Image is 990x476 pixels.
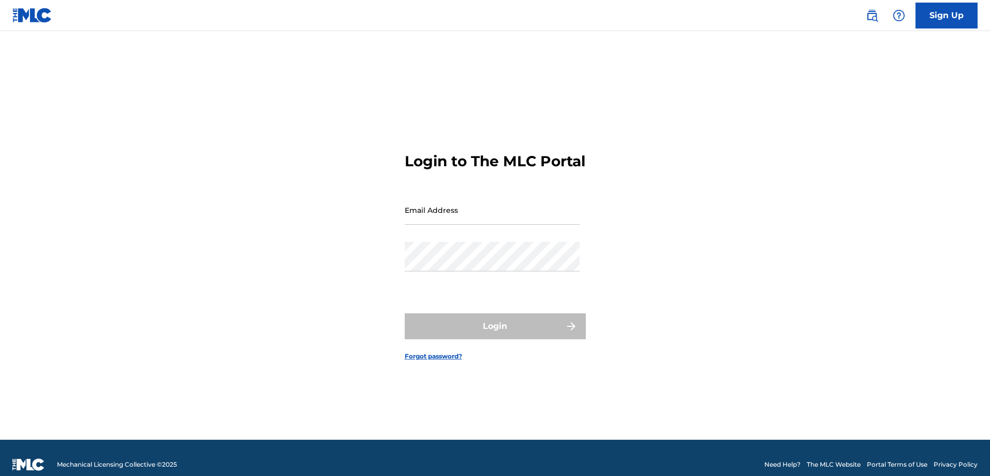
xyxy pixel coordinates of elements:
a: The MLC Website [807,460,861,469]
div: Help [889,5,909,26]
a: Portal Terms of Use [867,460,927,469]
img: logo [12,458,45,471]
a: Privacy Policy [934,460,978,469]
span: Mechanical Licensing Collective © 2025 [57,460,177,469]
img: search [866,9,878,22]
img: MLC Logo [12,8,52,23]
a: Forgot password? [405,352,462,361]
img: help [893,9,905,22]
a: Public Search [862,5,882,26]
iframe: Chat Widget [938,426,990,476]
h3: Login to The MLC Portal [405,152,585,170]
a: Sign Up [915,3,978,28]
a: Need Help? [764,460,801,469]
